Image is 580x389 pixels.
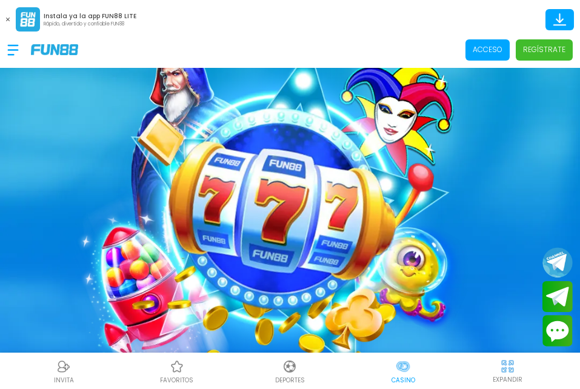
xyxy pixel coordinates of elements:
img: Referral [56,359,71,374]
p: EXPANDIR [493,375,522,384]
img: App Logo [16,7,40,32]
img: hide [500,359,515,374]
p: Deportes [275,376,305,385]
button: Contact customer service [542,315,573,347]
p: INVITA [54,376,74,385]
img: Casino Favoritos [170,359,184,374]
a: Casino FavoritosCasino Favoritosfavoritos [121,357,234,385]
a: DeportesDeportesDeportes [233,357,347,385]
p: Instala ya la app FUN88 LITE [44,12,136,21]
img: Company Logo [31,44,78,55]
p: Regístrate [523,44,565,55]
a: CasinoCasinoCasino [347,357,460,385]
button: Join telegram channel [542,247,573,278]
button: Join telegram [542,281,573,313]
a: ReferralReferralINVITA [7,357,121,385]
p: Rápido, divertido y confiable FUN88 [44,21,136,28]
p: favoritos [160,376,193,385]
p: Acceso [473,44,502,55]
p: Casino [392,376,415,385]
img: Deportes [282,359,297,374]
